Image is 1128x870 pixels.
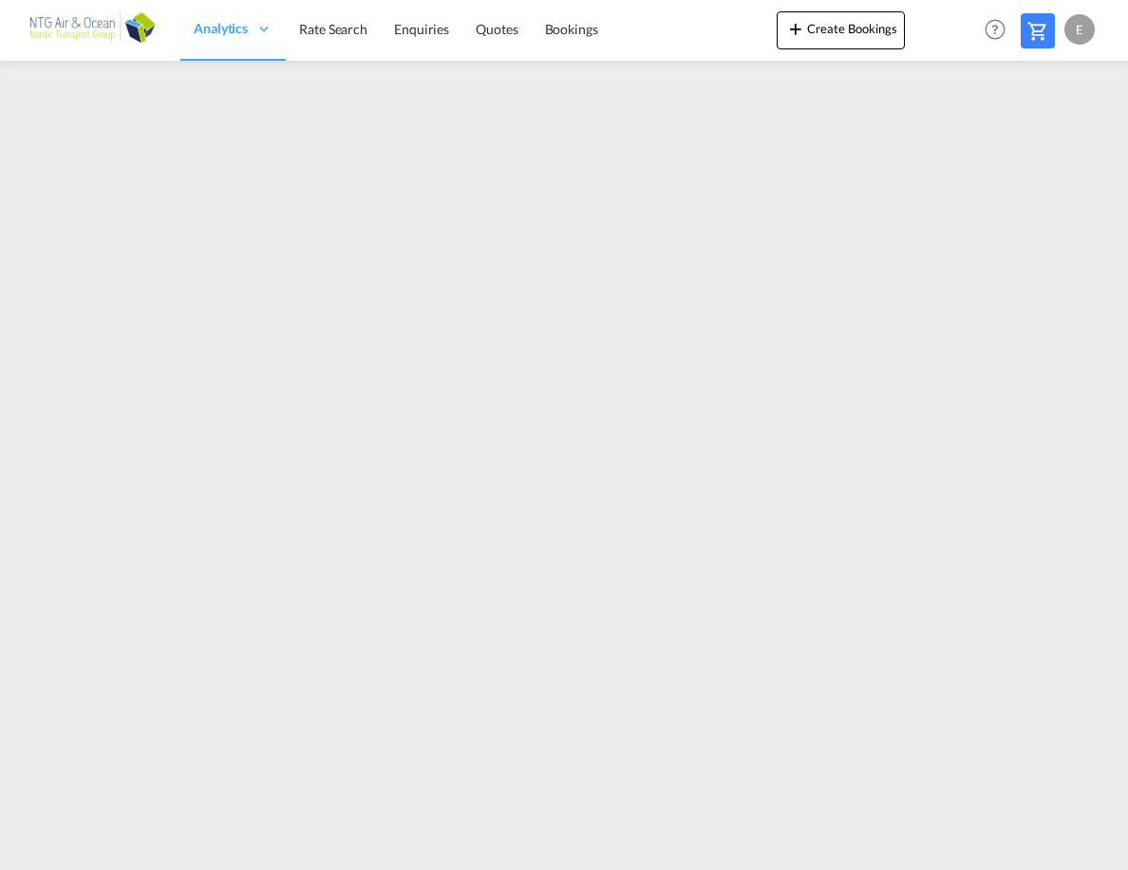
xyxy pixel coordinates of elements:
[194,19,248,38] span: Analytics
[545,21,598,37] span: Bookings
[1064,14,1095,45] div: E
[28,9,157,51] img: af31b1c0b01f11ecbc353f8e72265e29.png
[777,11,905,49] button: icon-plus 400-fgCreate Bookings
[979,13,1011,46] span: Help
[476,21,517,37] span: Quotes
[784,17,807,40] md-icon: icon-plus 400-fg
[979,13,1021,47] div: Help
[394,21,449,37] span: Enquiries
[299,21,367,37] span: Rate Search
